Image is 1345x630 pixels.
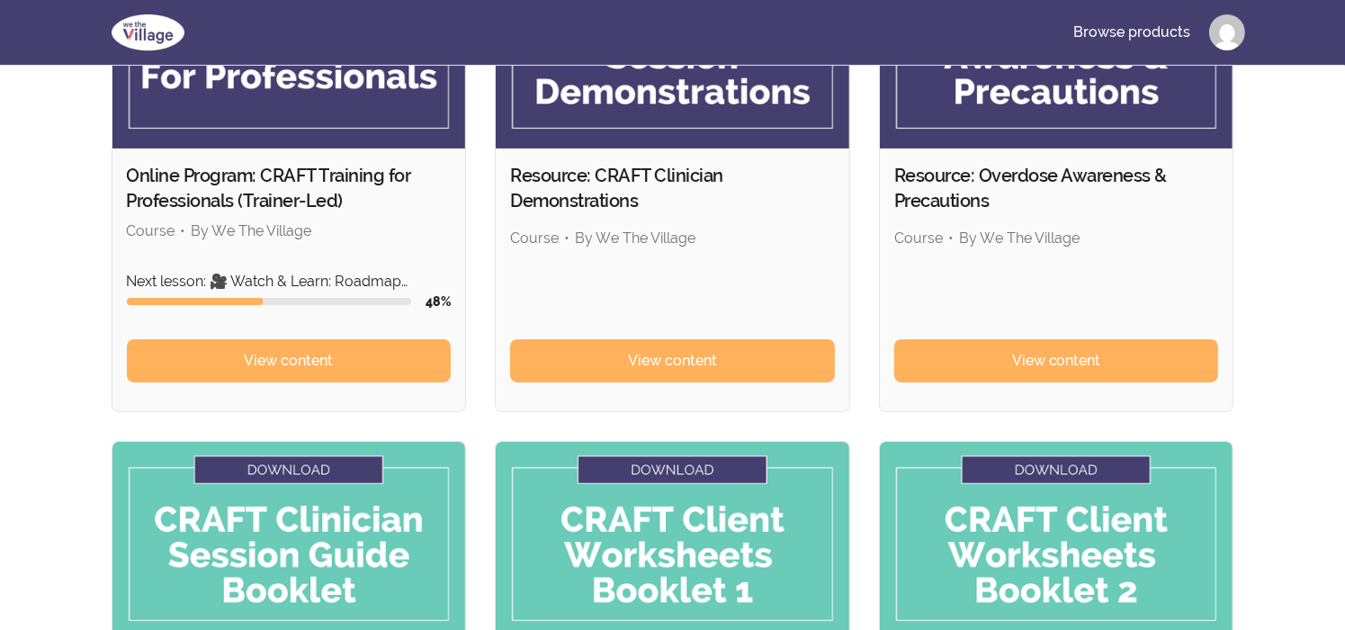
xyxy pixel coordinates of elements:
span: • [181,222,186,239]
span: Course [894,229,943,247]
span: By We The Village [192,222,312,239]
a: View content [127,339,452,382]
span: Course [127,222,175,239]
a: View content [894,339,1219,382]
div: Course progress [127,298,412,305]
h2: Resource: CRAFT Clinician Demonstrations [510,163,835,213]
h2: Online Program: CRAFT Training for Professionals (Trainer-Led) [127,163,452,213]
span: By We The Village [575,229,695,247]
span: Course [510,229,559,247]
span: View content [628,350,717,372]
a: View content [510,339,835,382]
span: By We The Village [959,229,1080,247]
span: 48 % [426,294,451,309]
img: We The Village logo [101,11,195,54]
span: • [564,229,569,247]
span: View content [244,350,333,372]
h2: Resource: Overdose Awareness & Precautions [894,163,1219,213]
a: Browse products [1060,11,1206,54]
span: View content [1012,350,1101,372]
p: Next lesson: 🎥 Watch & Learn: Roadmap Procedure [127,271,452,292]
img: Profile image for Valerie J [1209,14,1245,50]
span: • [948,229,954,247]
nav: Main [1060,11,1245,54]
